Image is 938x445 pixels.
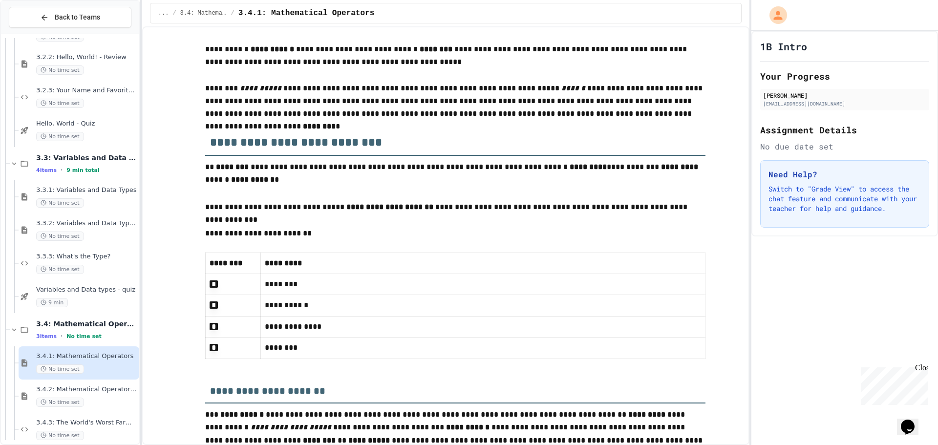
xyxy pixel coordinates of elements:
h3: Need Help? [768,169,921,180]
button: Back to Teams [9,7,131,28]
span: • [61,332,63,340]
div: [PERSON_NAME] [763,91,926,100]
span: No time set [36,232,84,241]
span: 3.4.2: Mathematical Operators - Review [36,385,137,394]
span: Hello, World - Quiz [36,120,137,128]
span: No time set [36,132,84,141]
span: 3 items [36,333,57,339]
span: 9 min total [66,167,100,173]
span: No time set [36,364,84,374]
span: / [172,9,176,17]
div: [EMAIL_ADDRESS][DOMAIN_NAME] [763,100,926,107]
div: My Account [759,4,789,26]
iframe: chat widget [897,406,928,435]
p: Switch to "Grade View" to access the chat feature and communicate with your teacher for help and ... [768,184,921,213]
iframe: chat widget [857,363,928,405]
span: • [61,166,63,174]
span: 3.2.3: Your Name and Favorite Movie [36,86,137,95]
span: 3.4.1: Mathematical Operators [238,7,374,19]
span: No time set [66,333,102,339]
h2: Your Progress [760,69,929,83]
span: 3.4: Mathematical Operators [180,9,227,17]
span: No time set [36,431,84,440]
span: 3.3: Variables and Data Types [36,153,137,162]
h1: 1B Intro [760,40,807,53]
span: No time set [36,99,84,108]
span: 3.3.1: Variables and Data Types [36,186,137,194]
span: No time set [36,265,84,274]
span: 3.3.2: Variables and Data Types - Review [36,219,137,228]
span: 9 min [36,298,68,307]
span: 3.3.3: What's the Type? [36,253,137,261]
span: ... [158,9,169,17]
span: 3.4.1: Mathematical Operators [36,352,137,360]
span: 3.2.2: Hello, World! - Review [36,53,137,62]
span: Back to Teams [55,12,100,22]
div: No due date set [760,141,929,152]
span: Variables and Data types - quiz [36,286,137,294]
h2: Assignment Details [760,123,929,137]
span: 4 items [36,167,57,173]
span: / [231,9,234,17]
span: No time set [36,65,84,75]
span: 3.4: Mathematical Operators [36,319,137,328]
span: No time set [36,398,84,407]
span: 3.4.3: The World's Worst Farmers Market [36,419,137,427]
div: Chat with us now!Close [4,4,67,62]
span: No time set [36,198,84,208]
